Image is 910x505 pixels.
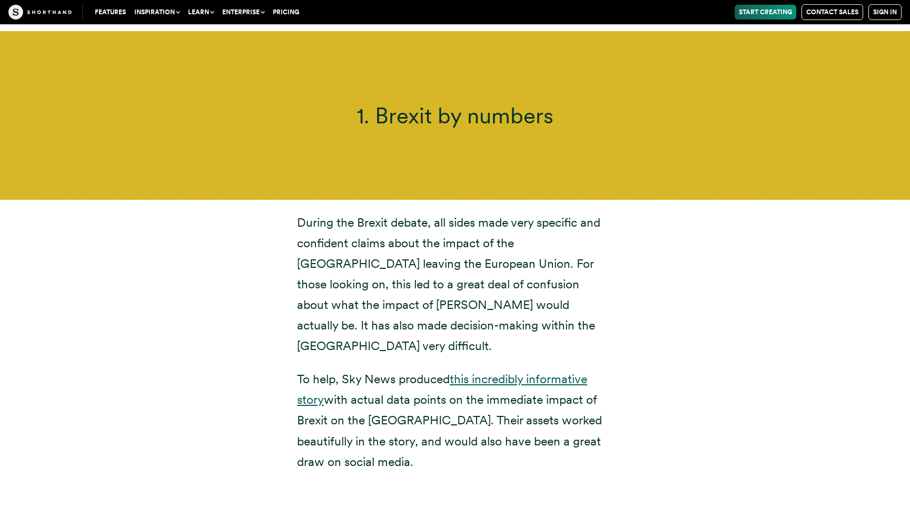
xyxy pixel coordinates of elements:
[297,212,613,357] p: During the Brexit debate, all sides made very specific and confident claims about the impact of t...
[269,5,303,20] a: Pricing
[357,102,553,129] span: 1. Brexit by numbers
[297,369,613,472] p: To help, Sky News produced with actual data points on the immediate impact of Brexit on the [GEOG...
[735,5,796,20] a: Start Creating
[868,4,902,20] a: Sign in
[130,5,184,20] button: Inspiration
[184,5,218,20] button: Learn
[802,4,863,20] a: Contact Sales
[91,5,130,20] a: Features
[218,5,269,20] button: Enterprise
[8,5,72,20] img: The Craft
